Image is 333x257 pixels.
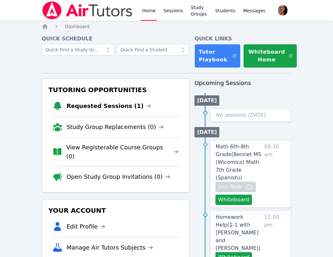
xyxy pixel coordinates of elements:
span: Join Now [218,183,241,191]
h4: Quick Links [194,35,291,43]
a: Requested Sessions (1) [67,102,151,111]
button: Whiteboard Home [243,44,297,68]
a: Tutor Playbook [194,44,240,68]
a: Edit Profile [67,222,106,231]
a: Study Group Replacements (0) [67,123,164,132]
span: Dashboard [65,24,89,29]
a: Manage Air Tutors Subjects [67,243,153,252]
span: 08:30 am [264,143,286,205]
a: Dashboard [65,23,89,30]
h4: Quick Schedule [42,35,190,43]
span: Homework Help ( 1-1 with [PERSON_NAME] and [PERSON_NAME] ) [215,214,260,251]
a: View Registerable Course Groups (0) [66,143,179,161]
button: Join Now [215,182,255,192]
nav: Breadcrumb [42,23,291,30]
input: Quick Find a Student [117,44,189,56]
input: Quick Find a Study Group [42,44,114,56]
li: [DATE] [194,95,219,106]
h3: Upcoming Sessions [194,79,291,88]
h3: Your Account [47,205,184,216]
span: Messages [243,7,265,14]
button: Whiteboard [215,195,252,205]
a: Homework Help(1-1 with [PERSON_NAME] and [PERSON_NAME]) [215,213,262,252]
span: No sessions [DATE] [215,112,265,118]
a: Math 6th-8th Grade(Bennet MS (Wicomico) Math 7th Grade (Spanish)) [215,143,262,182]
img: Air Tutors [42,1,133,19]
h3: Tutoring Opportunities [47,84,184,96]
li: [DATE] [194,127,219,137]
a: Open Study Group Invitations (0) [67,172,171,181]
span: Math 6th-8th Grade ( Bennet MS (Wicomico) Math 7th Grade (Spanish) ) [215,144,261,181]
